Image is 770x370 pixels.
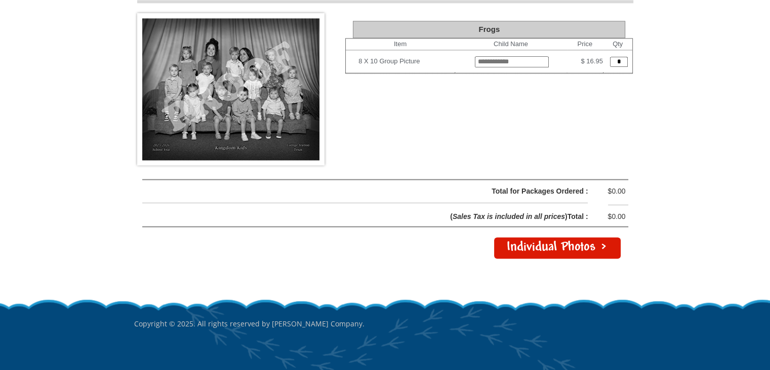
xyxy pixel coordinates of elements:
th: Qty [603,39,633,50]
div: Total for Packages Ordered : [168,185,588,198]
span: Sales Tax is included in all prices [453,212,565,220]
img: Frogs [137,13,325,165]
td: $ 16.95 [567,50,603,73]
th: Child Name [455,39,567,50]
div: $0.00 [595,185,626,198]
p: Copyright © 2025. All rights reserved by [PERSON_NAME] Company. [134,298,636,350]
span: Total : [568,212,588,220]
div: Frogs [353,21,625,38]
div: $0.00 [595,210,626,223]
th: Item [346,39,455,50]
a: Individual Photos > [494,237,621,258]
td: 8 X 10 Group Picture [358,53,455,69]
div: ( ) [143,210,588,223]
th: Price [567,39,603,50]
